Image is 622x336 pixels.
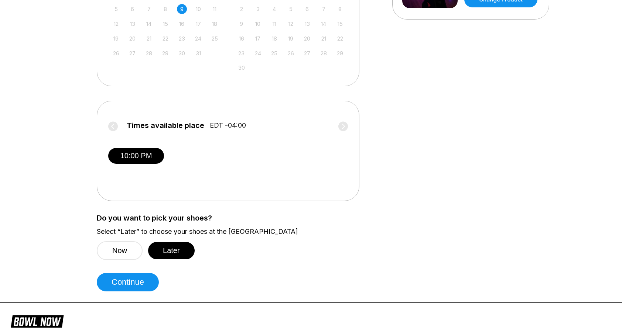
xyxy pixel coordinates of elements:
[210,121,246,129] span: EDT -04:00
[144,19,154,29] div: Not available Tuesday, October 14th, 2025
[302,48,312,58] div: Not available Thursday, November 27th, 2025
[236,4,246,14] div: Not available Sunday, November 2nd, 2025
[335,19,345,29] div: Not available Saturday, November 15th, 2025
[269,34,279,44] div: Not available Tuesday, November 18th, 2025
[236,48,246,58] div: Not available Sunday, November 23rd, 2025
[144,48,154,58] div: Not available Tuesday, October 28th, 2025
[160,19,170,29] div: Not available Wednesday, October 15th, 2025
[160,48,170,58] div: Not available Wednesday, October 29th, 2025
[177,4,187,14] div: Choose Thursday, October 9th, 2025
[253,34,263,44] div: Not available Monday, November 17th, 2025
[193,4,203,14] div: Not available Friday, October 10th, 2025
[144,4,154,14] div: Not available Tuesday, October 7th, 2025
[97,228,370,236] label: Select “Later” to choose your shoes at the [GEOGRAPHIC_DATA]
[319,34,329,44] div: Not available Friday, November 21st, 2025
[319,4,329,14] div: Not available Friday, November 7th, 2025
[319,19,329,29] div: Not available Friday, November 14th, 2025
[160,4,170,14] div: Not available Wednesday, October 8th, 2025
[335,34,345,44] div: Not available Saturday, November 22nd, 2025
[335,48,345,58] div: Not available Saturday, November 29th, 2025
[319,48,329,58] div: Not available Friday, November 28th, 2025
[111,19,121,29] div: Not available Sunday, October 12th, 2025
[253,48,263,58] div: Not available Monday, November 24th, 2025
[160,34,170,44] div: Not available Wednesday, October 22nd, 2025
[286,19,296,29] div: Not available Wednesday, November 12th, 2025
[269,4,279,14] div: Not available Tuesday, November 4th, 2025
[286,48,296,58] div: Not available Wednesday, November 26th, 2025
[127,19,137,29] div: Not available Monday, October 13th, 2025
[302,19,312,29] div: Not available Thursday, November 13th, 2025
[193,19,203,29] div: Not available Friday, October 17th, 2025
[111,48,121,58] div: Not available Sunday, October 26th, 2025
[236,63,246,73] div: Not available Sunday, November 30th, 2025
[108,148,164,164] button: 10:00 PM
[177,19,187,29] div: Not available Thursday, October 16th, 2025
[302,4,312,14] div: Not available Thursday, November 6th, 2025
[127,4,137,14] div: Not available Monday, October 6th, 2025
[97,241,143,260] button: Now
[210,4,220,14] div: Not available Saturday, October 11th, 2025
[127,121,204,129] span: Times available place
[269,48,279,58] div: Not available Tuesday, November 25th, 2025
[177,48,187,58] div: Not available Thursday, October 30th, 2025
[269,19,279,29] div: Not available Tuesday, November 11th, 2025
[253,19,263,29] div: Not available Monday, November 10th, 2025
[177,34,187,44] div: Not available Thursday, October 23rd, 2025
[111,34,121,44] div: Not available Sunday, October 19th, 2025
[210,19,220,29] div: Not available Saturday, October 18th, 2025
[286,34,296,44] div: Not available Wednesday, November 19th, 2025
[97,214,370,222] label: Do you want to pick your shoes?
[236,19,246,29] div: Not available Sunday, November 9th, 2025
[335,4,345,14] div: Not available Saturday, November 8th, 2025
[144,34,154,44] div: Not available Tuesday, October 21st, 2025
[148,242,195,259] button: Later
[127,34,137,44] div: Not available Monday, October 20th, 2025
[193,48,203,58] div: Not available Friday, October 31st, 2025
[286,4,296,14] div: Not available Wednesday, November 5th, 2025
[111,4,121,14] div: Not available Sunday, October 5th, 2025
[236,34,246,44] div: Not available Sunday, November 16th, 2025
[253,4,263,14] div: Not available Monday, November 3rd, 2025
[302,34,312,44] div: Not available Thursday, November 20th, 2025
[97,273,159,291] button: Continue
[127,48,137,58] div: Not available Monday, October 27th, 2025
[210,34,220,44] div: Not available Saturday, October 25th, 2025
[193,34,203,44] div: Not available Friday, October 24th, 2025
